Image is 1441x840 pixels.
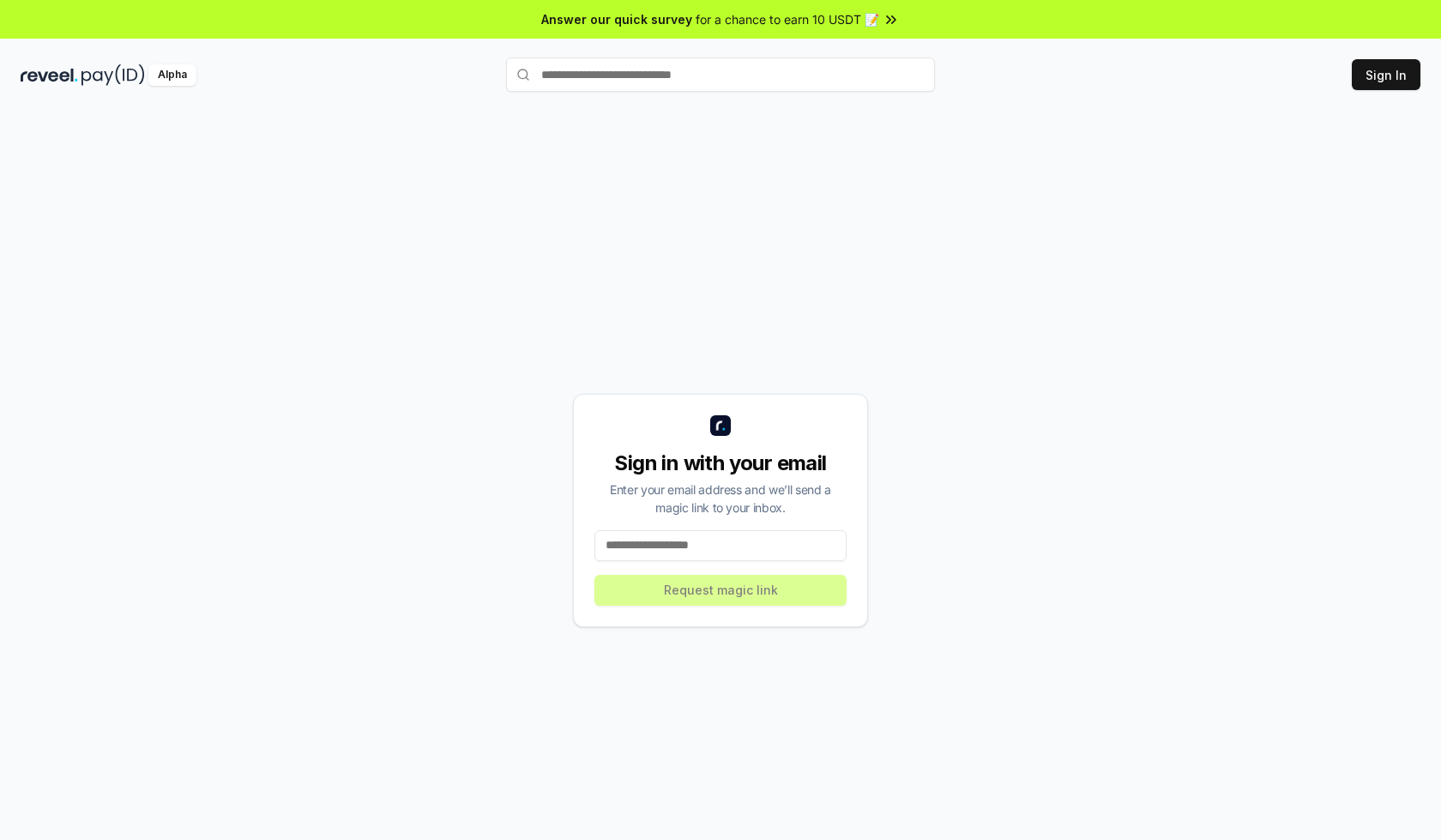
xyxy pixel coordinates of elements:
[696,10,879,28] span: for a chance to earn 10 USDT 📝
[1352,59,1420,90] button: Sign In
[21,64,78,86] img: reveel_dark
[594,480,847,517] div: Enter your email address and we’ll send a magic link to your inbox.
[710,415,731,436] img: logo_small
[148,64,196,86] div: Alpha
[81,64,145,86] img: pay_id
[594,450,847,477] div: Sign in with your email
[541,10,692,28] span: Answer our quick survey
